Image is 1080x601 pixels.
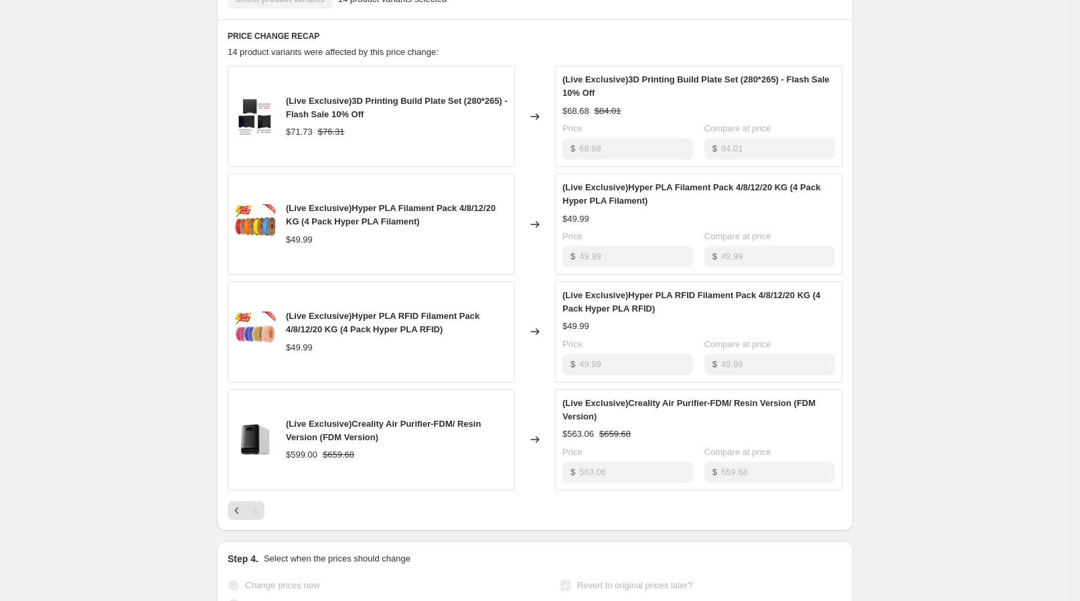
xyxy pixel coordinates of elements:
div: $599.00 [286,448,317,462]
span: Price [562,339,583,349]
strike: $84.01 [595,105,621,118]
span: (Live Exclusive)Hyper PLA Filament Pack 4/8/12/20 KG (4 Pack Hyper PLA Filament) [562,182,820,206]
span: $ [570,359,575,369]
button: Previous [228,501,246,520]
span: (Live Exclusive)Hyper PLA Filament Pack 4/8/12/20 KG (4 Pack Hyper PLA Filament) [286,203,495,226]
span: (Live Exclusive)Creality Air Purifier-FDM/ Resin Version (FDM Version) [286,419,481,442]
span: 14 product variants were affected by this price change: [228,47,439,57]
span: (Live Exclusive)3D Printing Build Plate Set (280*265) - Flash Sale 10% Off [562,74,830,98]
span: (Live Exclusive)Hyper PLA RFID Filament Pack 4/8/12/20 KG (4 Pack Hyper PLA RFID) [286,311,479,334]
img: 1_2312aebf-2003-4a20-a892-5af523a6798c_80x.png [235,419,275,460]
div: $49.99 [562,320,589,333]
div: $49.99 [286,341,313,354]
strike: $659.68 [323,448,354,462]
p: Select when the prices should change [264,552,410,565]
span: Price [562,231,583,241]
span: Compare at price [704,123,771,133]
h2: Step 4. [228,552,258,565]
div: $71.73 [286,125,313,139]
span: $ [570,467,575,477]
div: $49.99 [286,233,313,247]
h6: PRICE CHANGE RECAP [228,31,842,42]
span: Revert to original prices later? [577,580,693,590]
span: (Live Exclusive)3D Printing Build Plate Set (280*265) - Flash Sale 10% Off [286,96,508,119]
div: $49.99 [562,212,589,226]
span: Compare at price [704,231,771,241]
span: $ [712,359,717,369]
span: Change prices now [245,580,319,590]
img: 11_02_131bbb1a-3ba1-4707-864d-840da699fcf5_80x.png [235,204,275,245]
span: (Live Exclusive)Creality Air Purifier-FDM/ Resin Version (FDM Version) [562,398,816,421]
div: $68.68 [562,105,589,118]
span: $ [712,143,717,153]
div: $563.06 [562,427,594,441]
strike: $659.68 [599,427,631,441]
img: 11_01_1_7c1671a1-1d71-4c77-9964-dc55202c52cd_80x.png [235,312,275,352]
span: Compare at price [704,447,771,457]
span: Price [562,447,583,457]
span: $ [712,251,717,261]
span: $ [570,251,575,261]
nav: Pagination [228,501,264,520]
span: Price [562,123,583,133]
span: Compare at price [704,339,771,349]
img: 11_01_43903878-8390-4a83-9141-d58539673e16_80x.png [235,96,275,137]
span: $ [712,467,717,477]
span: (Live Exclusive)Hyper PLA RFID Filament Pack 4/8/12/20 KG (4 Pack Hyper PLA RFID) [562,290,820,314]
strike: $76.31 [318,125,345,139]
span: $ [570,143,575,153]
